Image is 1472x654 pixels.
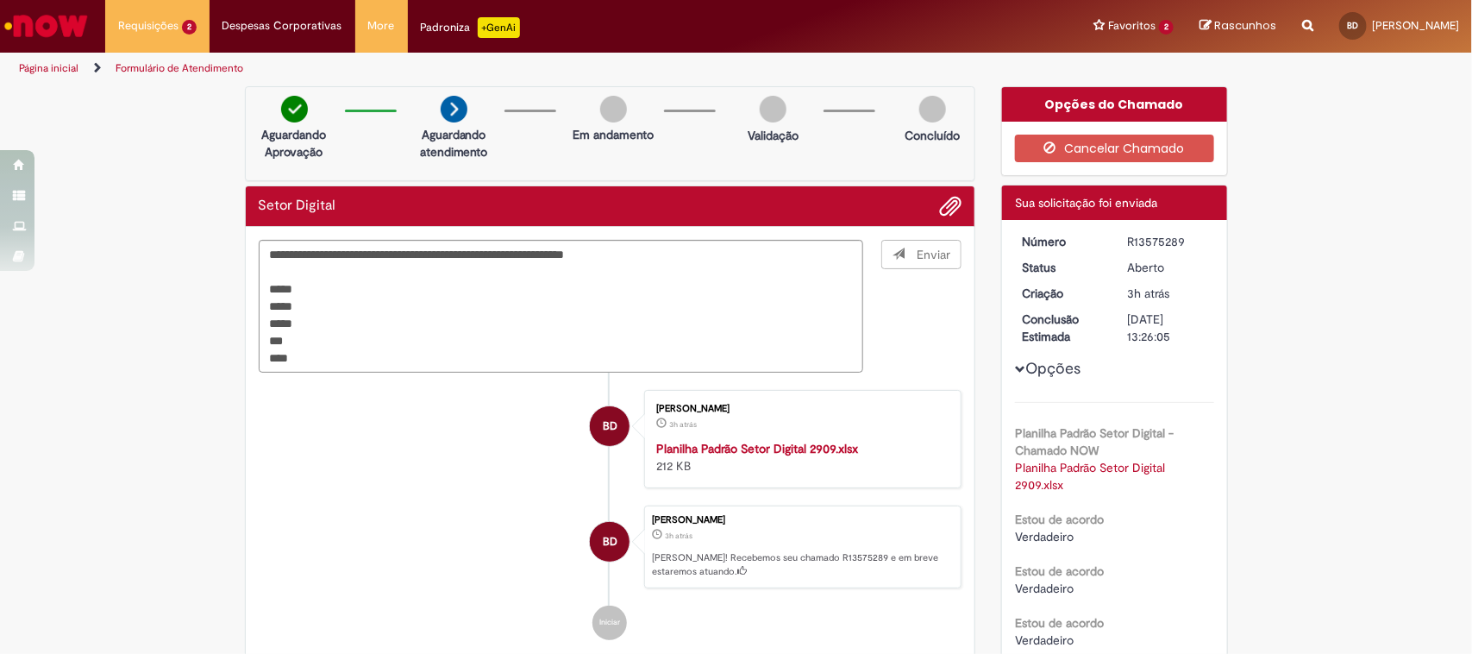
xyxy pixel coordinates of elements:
[1159,20,1174,35] span: 2
[19,61,78,75] a: Página inicial
[1015,512,1104,527] b: Estou de acordo
[665,531,692,541] span: 3h atrás
[182,20,197,35] span: 2
[590,406,630,446] div: Bruna Lopes Duarte
[1128,311,1208,345] div: [DATE] 13:26:05
[1108,17,1156,35] span: Favoritos
[1128,286,1170,301] time: 29/09/2025 09:26:01
[1015,425,1174,458] b: Planilha Padrão Setor Digital - Chamado NOW
[13,53,968,85] ul: Trilhas de página
[1015,563,1104,579] b: Estou de acordo
[603,521,617,563] span: BD
[1200,18,1276,35] a: Rascunhos
[1214,17,1276,34] span: Rascunhos
[478,17,520,38] p: +GenAi
[1128,259,1208,276] div: Aberto
[1128,233,1208,250] div: R13575289
[253,126,336,160] p: Aguardando Aprovação
[600,96,627,123] img: img-circle-grey.png
[919,96,946,123] img: img-circle-grey.png
[368,17,395,35] span: More
[652,515,952,525] div: [PERSON_NAME]
[665,531,692,541] time: 29/09/2025 09:26:01
[441,96,467,123] img: arrow-next.png
[1015,195,1157,211] span: Sua solicitação foi enviada
[1009,259,1115,276] dt: Status
[118,17,179,35] span: Requisições
[1009,285,1115,302] dt: Criação
[1009,233,1115,250] dt: Número
[748,127,799,144] p: Validação
[1128,285,1208,302] div: 29/09/2025 09:26:01
[760,96,786,123] img: img-circle-grey.png
[259,198,336,214] h2: Setor Digital Histórico de tíquete
[259,240,864,374] textarea: Digite sua mensagem aqui...
[656,404,943,414] div: [PERSON_NAME]
[656,441,858,456] a: Planilha Padrão Setor Digital 2909.xlsx
[603,406,617,447] span: BD
[1348,20,1359,31] span: BD
[421,17,520,38] div: Padroniza
[1009,311,1115,345] dt: Conclusão Estimada
[1372,18,1459,33] span: [PERSON_NAME]
[116,61,243,75] a: Formulário de Atendimento
[222,17,342,35] span: Despesas Corporativas
[259,506,962,588] li: Bruna Lopes Duarte
[669,419,697,430] span: 3h atrás
[1128,286,1170,301] span: 3h atrás
[905,127,960,144] p: Concluído
[1015,632,1074,648] span: Verdadeiro
[573,126,654,143] p: Em andamento
[1015,581,1074,596] span: Verdadeiro
[652,551,952,578] p: [PERSON_NAME]! Recebemos seu chamado R13575289 e em breve estaremos atuando.
[669,419,697,430] time: 29/09/2025 09:25:49
[2,9,91,43] img: ServiceNow
[1015,529,1074,544] span: Verdadeiro
[1015,615,1104,631] b: Estou de acordo
[1015,135,1214,162] button: Cancelar Chamado
[1015,460,1168,493] a: Download de Planilha Padrão Setor Digital 2909.xlsx
[281,96,308,123] img: check-circle-green.png
[939,195,961,217] button: Adicionar anexos
[656,440,943,475] div: 212 KB
[1002,87,1227,122] div: Opções do Chamado
[412,126,496,160] p: Aguardando atendimento
[590,522,630,562] div: Bruna Lopes Duarte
